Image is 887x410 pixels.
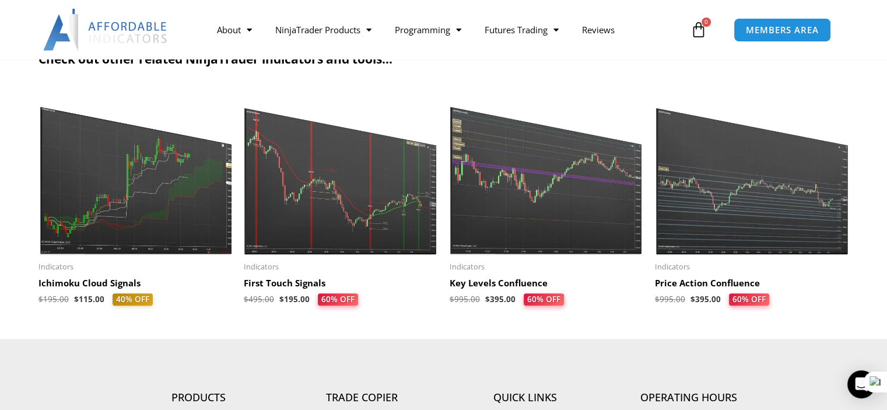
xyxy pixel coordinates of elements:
span: Indicators [450,262,644,272]
h4: Products [117,391,281,404]
span: 0 [702,17,711,27]
span: Indicators [38,262,233,272]
bdi: 495.00 [244,294,274,304]
span: $ [450,294,454,304]
bdi: 995.00 [450,294,480,304]
nav: Menu [205,16,688,43]
span: 60% OFF [729,293,769,306]
a: Reviews [570,16,626,43]
h4: Quick Links [444,391,607,404]
img: LogoAI | Affordable Indicators – NinjaTrader [43,9,169,51]
a: Price Action Confluence [655,278,849,293]
span: $ [279,294,284,304]
a: Ichimoku Cloud Signals [38,278,233,293]
bdi: 115.00 [74,294,104,304]
span: $ [690,294,695,304]
h2: Price Action Confluence [655,278,849,289]
a: Programming [383,16,473,43]
a: First Touch Signals [244,278,438,293]
span: 60% OFF [524,293,564,306]
span: 40% OFF [113,293,153,306]
span: $ [38,294,43,304]
h2: Check out other related NinjaTrader indicators and tools... [38,51,849,67]
img: First Touch Signals 1 | Affordable Indicators – NinjaTrader [244,88,438,255]
a: Futures Trading [473,16,570,43]
span: $ [244,294,248,304]
a: 0 [673,13,724,47]
h2: First Touch Signals [244,278,438,289]
span: 60% OFF [318,293,358,306]
img: Ichimuku | Affordable Indicators – NinjaTrader [38,88,233,255]
a: NinjaTrader Products [264,16,383,43]
a: About [205,16,264,43]
span: $ [655,294,660,304]
h2: Key Levels Confluence [450,278,644,289]
bdi: 195.00 [279,294,310,304]
a: MEMBERS AREA [734,18,831,42]
span: MEMBERS AREA [746,26,819,34]
img: Price Action Confluence 2 | Affordable Indicators – NinjaTrader [655,88,849,255]
span: $ [485,294,490,304]
bdi: 195.00 [38,294,69,304]
span: Indicators [655,262,849,272]
bdi: 395.00 [690,294,721,304]
span: $ [74,294,79,304]
bdi: 995.00 [655,294,685,304]
bdi: 395.00 [485,294,516,304]
h4: Operating Hours [607,391,770,404]
img: Key Levels 1 | Affordable Indicators – NinjaTrader [450,88,644,255]
h4: Trade Copier [281,391,444,404]
h2: Ichimoku Cloud Signals [38,278,233,289]
div: Open Intercom Messenger [847,370,875,398]
a: Key Levels Confluence [450,278,644,293]
span: Indicators [244,262,438,272]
